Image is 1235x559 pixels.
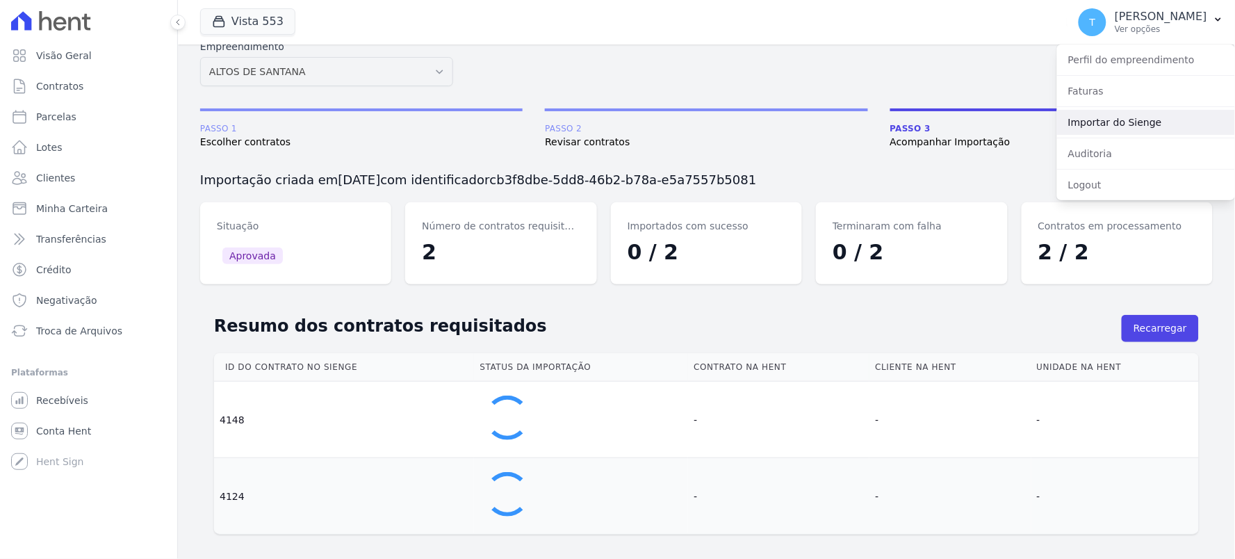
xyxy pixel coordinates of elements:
[890,135,1213,149] span: Acompanhar Importação
[422,219,580,234] dt: Número de contratos requisitados
[214,353,474,382] th: Id do contrato no Sienge
[6,387,172,414] a: Recebíveis
[1115,10,1207,24] p: [PERSON_NAME]
[36,79,83,93] span: Contratos
[869,382,1031,458] td: -
[200,172,1213,188] h3: Importação criada em com identificador
[688,382,869,458] td: -
[833,236,990,268] dd: 0 / 2
[1122,315,1199,342] button: Recarregar
[214,314,1122,339] h2: Resumo dos contratos requisitados
[490,172,757,187] span: cb3f8dbe-5dd8-46b2-b78a-e5a7557b5081
[36,49,92,63] span: Visão Geral
[1057,141,1235,166] a: Auditoria
[200,122,523,135] span: Passo 1
[688,458,869,535] td: -
[222,248,283,264] span: Aprovada
[214,458,474,535] td: 4124
[36,394,88,407] span: Recebíveis
[200,135,523,149] span: Escolher contratos
[890,122,1213,135] span: Passo 3
[1031,382,1199,458] td: -
[36,202,108,216] span: Minha Carteira
[200,40,453,54] label: Empreendimento
[36,140,63,154] span: Lotes
[6,103,172,131] a: Parcelas
[36,171,75,185] span: Clientes
[545,135,867,149] span: Revisar contratos
[1038,236,1196,268] dd: 2 / 2
[36,263,72,277] span: Crédito
[688,353,869,382] th: Contrato na Hent
[1038,219,1196,234] dt: Contratos em processamento
[6,225,172,253] a: Transferências
[6,286,172,314] a: Negativação
[422,236,580,268] dd: 2
[628,219,785,234] dt: Importados com sucesso
[200,108,1213,149] nav: Progress
[474,353,688,382] th: Status da importação
[1068,3,1235,42] button: T [PERSON_NAME] Ver opções
[200,8,295,35] button: Vista 553
[36,324,122,338] span: Troca de Arquivos
[869,458,1031,535] td: -
[1057,110,1235,135] a: Importar do Sienge
[214,382,474,458] td: 4148
[545,122,867,135] span: Passo 2
[1115,24,1207,35] p: Ver opções
[36,424,91,438] span: Conta Hent
[338,172,381,187] span: [DATE]
[6,72,172,100] a: Contratos
[217,219,375,234] dt: Situação
[6,256,172,284] a: Crédito
[833,219,990,234] dt: Terminaram com falha
[1031,353,1199,382] th: Unidade na Hent
[36,232,106,246] span: Transferências
[6,195,172,222] a: Minha Carteira
[6,133,172,161] a: Lotes
[1031,458,1199,535] td: -
[11,364,166,381] div: Plataformas
[1057,172,1235,197] a: Logout
[36,110,76,124] span: Parcelas
[36,293,97,307] span: Negativação
[6,417,172,445] a: Conta Hent
[6,164,172,192] a: Clientes
[628,236,785,268] dd: 0 / 2
[1057,79,1235,104] a: Faturas
[6,317,172,345] a: Troca de Arquivos
[6,42,172,70] a: Visão Geral
[1057,47,1235,72] a: Perfil do empreendimento
[1090,17,1096,27] span: T
[869,353,1031,382] th: Cliente na Hent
